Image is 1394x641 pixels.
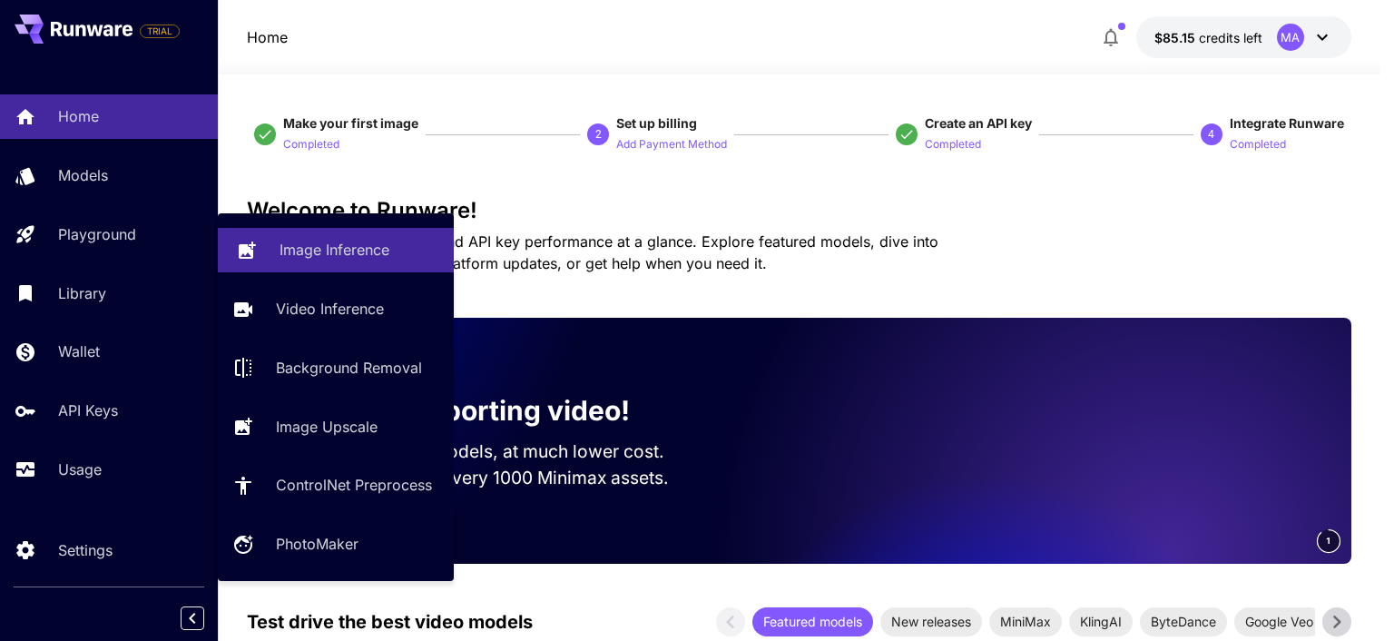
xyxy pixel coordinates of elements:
p: Run the best video models, at much lower cost. [276,439,699,465]
span: $85.15 [1154,30,1199,45]
button: $85.14826 [1136,16,1351,58]
p: API Keys [58,399,118,421]
span: TRIAL [141,25,179,38]
span: Google Veo [1234,612,1324,631]
span: 1 [1326,534,1331,547]
div: $85.14826 [1154,28,1262,47]
span: KlingAI [1069,612,1133,631]
span: Set up billing [616,115,697,131]
a: ControlNet Preprocess [218,463,454,508]
p: Usage [58,459,102,480]
p: Save up to $350 for every 1000 Minimax assets. [276,465,699,491]
div: MA [1277,24,1304,51]
p: Now supporting video! [327,390,630,431]
a: PhotoMaker [218,522,454,567]
p: Playground [58,223,136,245]
span: ByteDance [1140,612,1227,631]
p: Image Inference [280,239,389,261]
h3: Welcome to Runware! [247,198,1351,223]
span: Featured models [752,612,873,631]
p: Library [58,282,106,304]
p: Image Upscale [276,416,378,438]
nav: breadcrumb [247,26,288,48]
p: Wallet [58,340,100,362]
p: Completed [283,136,339,153]
p: Home [247,26,288,48]
button: Collapse sidebar [181,606,204,630]
p: Background Removal [276,357,422,379]
p: Add Payment Method [616,136,727,153]
span: Create an API key [925,115,1032,131]
span: MiniMax [989,612,1062,631]
p: Completed [1230,136,1286,153]
p: Home [58,105,99,127]
a: Video Inference [218,287,454,331]
span: New releases [880,612,982,631]
p: Settings [58,539,113,561]
a: Image Inference [218,228,454,272]
p: Models [58,164,108,186]
p: Video Inference [276,298,384,320]
p: PhotoMaker [276,533,358,555]
span: Integrate Runware [1230,115,1344,131]
span: Make your first image [283,115,418,131]
a: Background Removal [218,346,454,390]
span: Add your payment card to enable full platform functionality. [140,20,180,42]
p: Test drive the best video models [247,608,533,636]
p: ControlNet Preprocess [276,474,432,496]
div: Collapse sidebar [194,602,218,635]
p: 2 [595,126,602,143]
span: Check out your usage stats and API key performance at a glance. Explore featured models, dive int... [247,232,938,272]
p: 4 [1208,126,1214,143]
a: Image Upscale [218,404,454,449]
span: credits left [1199,30,1262,45]
p: Completed [925,136,981,153]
